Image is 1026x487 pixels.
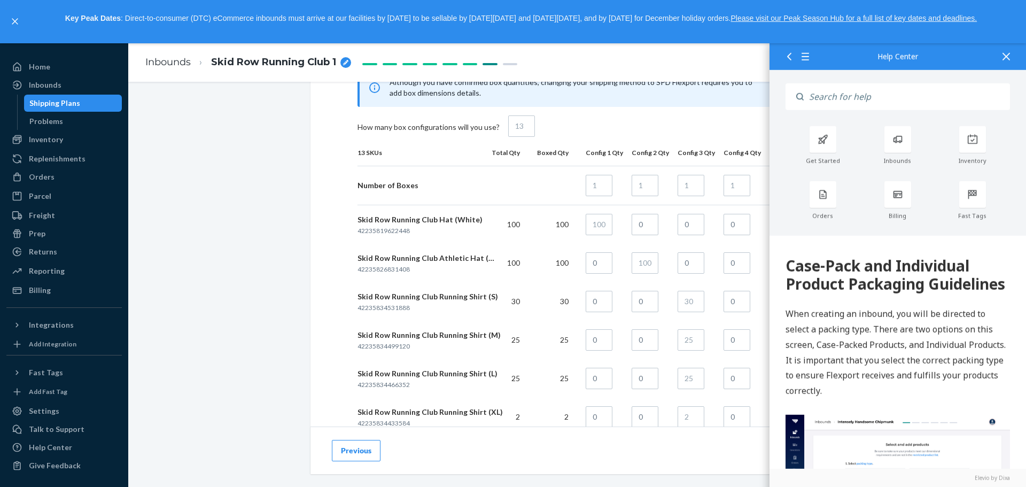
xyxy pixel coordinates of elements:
[586,175,612,196] input: 0
[632,291,658,312] input: 0
[357,407,507,418] p: Skid Row Running Club Running Shirt (XL)
[29,153,85,164] div: Replenishments
[29,134,63,145] div: Inventory
[6,421,122,438] a: Talk to Support
[537,412,569,422] div: 2
[211,56,336,69] span: Skid Row Running Club 1
[24,113,122,130] a: Problems
[6,243,122,260] a: Returns
[16,179,240,311] img: screencapture-sellerportal-deliverr-inbounds-new-2021-03-11-21_29_05.png
[586,291,612,312] input: 0
[804,83,1010,110] input: Search
[6,457,122,474] button: Give Feedback
[678,252,704,274] input: 0
[145,56,191,68] a: Inbounds
[6,439,122,456] a: Help Center
[29,367,63,378] div: Fast Tags
[6,364,122,381] button: Fast Tags
[678,406,704,428] input: 0
[6,282,122,299] a: Billing
[724,252,750,274] input: 0
[6,316,122,334] button: Integrations
[786,474,1010,482] a: Elevio by Dixa
[29,285,51,296] div: Billing
[10,16,20,27] button: close,
[6,188,122,205] a: Parcel
[586,214,612,235] input: 0
[29,61,50,72] div: Home
[6,58,122,75] a: Home
[29,210,55,221] div: Freight
[511,373,520,384] p: 25
[24,95,122,112] a: Shipping Plans
[357,265,499,274] p: 42235826831408
[724,329,750,351] input: 0
[29,442,72,453] div: Help Center
[6,207,122,224] a: Freight
[65,14,121,22] strong: Key Peak Dates
[586,148,623,157] p: Config 1 Qty
[586,368,612,389] input: 0
[537,335,569,345] div: 25
[357,368,503,379] p: Skid Row Running Club Running Shirt (L)
[29,191,51,202] div: Parcel
[6,338,122,351] a: Add Integration
[357,380,503,389] p: 42235834466352
[16,378,240,471] p: If your manufacturer case-packs your product, we can split them up for you! Please let us know ho...
[632,214,658,235] input: 0
[29,460,81,471] div: Give Feedback
[357,330,503,341] p: Skid Row Running Club Running Shirt (M)
[29,246,57,257] div: Returns
[29,320,74,330] div: Integrations
[935,212,1010,219] div: Fast Tags
[357,419,507,428] p: 42235834433584
[357,148,382,157] p: 13 SKUs
[6,403,122,420] a: Settings
[390,78,752,97] span: Although you have confirmed box quantities, changing your shipping method to SPD Flexport require...
[678,175,704,196] input: 0
[678,148,715,157] p: Config 3 Qty
[29,387,67,396] div: Add Fast Tag
[786,157,860,165] div: Get Started
[357,180,520,191] p: Number of Boxes
[724,148,761,157] p: Config 4 Qty
[586,252,612,274] input: 0
[29,339,76,349] div: Add Integration
[29,172,55,182] div: Orders
[632,148,669,157] p: Config 2 Qty
[860,212,935,219] div: Billing
[632,329,658,351] input: 0
[537,148,569,157] p: Boxed Qty
[935,157,1010,165] div: Inventory
[724,368,750,389] input: 0
[29,424,84,435] div: Talk to Support
[537,373,569,384] div: 25
[786,53,1010,60] div: Help Center
[507,219,520,230] p: 100
[511,296,520,307] p: 30
[332,440,380,461] button: Previous
[632,175,658,196] input: 0
[6,168,122,185] a: Orders
[357,342,503,351] p: 42235834499120
[6,225,122,242] a: Prep
[357,214,499,225] p: Skid Row Running Club Hat (White)
[492,148,520,157] p: Total Qty
[786,212,860,219] div: Orders
[29,80,61,90] div: Inbounds
[632,368,658,389] input: 0
[6,262,122,280] a: Reporting
[516,412,520,422] p: 2
[6,385,122,398] a: Add Fast Tag
[507,258,520,268] p: 100
[357,291,503,302] p: Skid Row Running Club Running Shirt (S)
[29,266,65,276] div: Reporting
[678,329,704,351] input: 0
[724,291,750,312] input: 0
[357,122,500,133] p: How many box configurations will you use?
[537,219,569,230] div: 100
[632,406,658,428] input: 0
[678,214,704,235] input: 0
[137,47,360,78] ol: breadcrumbs
[678,368,704,389] input: 0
